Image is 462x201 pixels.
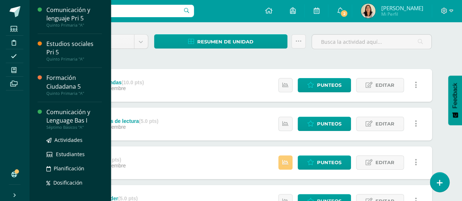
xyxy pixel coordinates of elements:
div: Quinto Primaria "A" [46,23,102,28]
a: Comunicación y Lenguage Bas ISéptimo Básicos "A" [46,108,102,130]
a: Formación Ciudadana 5Quinto Primaria "A" [46,74,102,96]
div: Quinto Primaria "A" [46,57,102,62]
span: Feedback [452,83,458,108]
span: Mi Perfil [381,11,423,17]
span: Editar [375,117,394,131]
span: Estudiantes [56,151,85,158]
span: Actividades [54,136,83,143]
div: Quinto Primaria "A" [46,91,102,96]
a: Actividades [46,136,102,144]
div: Comunicación y lenguaje Pri 5 [46,6,102,23]
a: Punteos [298,117,351,131]
a: Punteos [298,155,351,170]
span: Dosificación [53,179,83,186]
span: Planificación [54,165,84,172]
input: Busca un usuario... [34,5,194,17]
strong: (5.0 pts) [139,118,159,124]
a: Resumen de unidad [154,34,288,49]
div: Formación Ciudadana 5 [46,74,102,90]
span: 2 [340,9,348,18]
a: Punteos [298,78,351,92]
a: Estudiantes [46,150,102,158]
button: Feedback - Mostrar encuesta [448,76,462,125]
strong: (10.0 pts) [122,80,144,85]
span: Editar [375,156,394,169]
div: Actividad de hojas de lectura [68,118,158,124]
div: Estudios sociales Pri 5 [46,40,102,57]
div: Séptimo Básicos "A" [46,125,102,130]
a: Planificación [46,164,102,173]
img: 28c7fd677c0ff8ace5ab9a34417427e6.png [361,4,375,18]
span: Punteos [317,78,341,92]
span: Punteos [317,117,341,131]
a: Comunicación y lenguaje Pri 5Quinto Primaria "A" [46,6,102,28]
span: Editar [375,78,394,92]
span: Punteos [317,156,341,169]
a: Dosificación [46,178,102,187]
strong: (5.0 pts) [102,157,121,163]
div: Comunicación y Lenguage Bas I [46,108,102,125]
a: Estudios sociales Pri 5Quinto Primaria "A" [46,40,102,62]
input: Busca la actividad aquí... [312,35,431,49]
span: [PERSON_NAME] [381,4,423,12]
span: Resumen de unidad [197,35,253,49]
